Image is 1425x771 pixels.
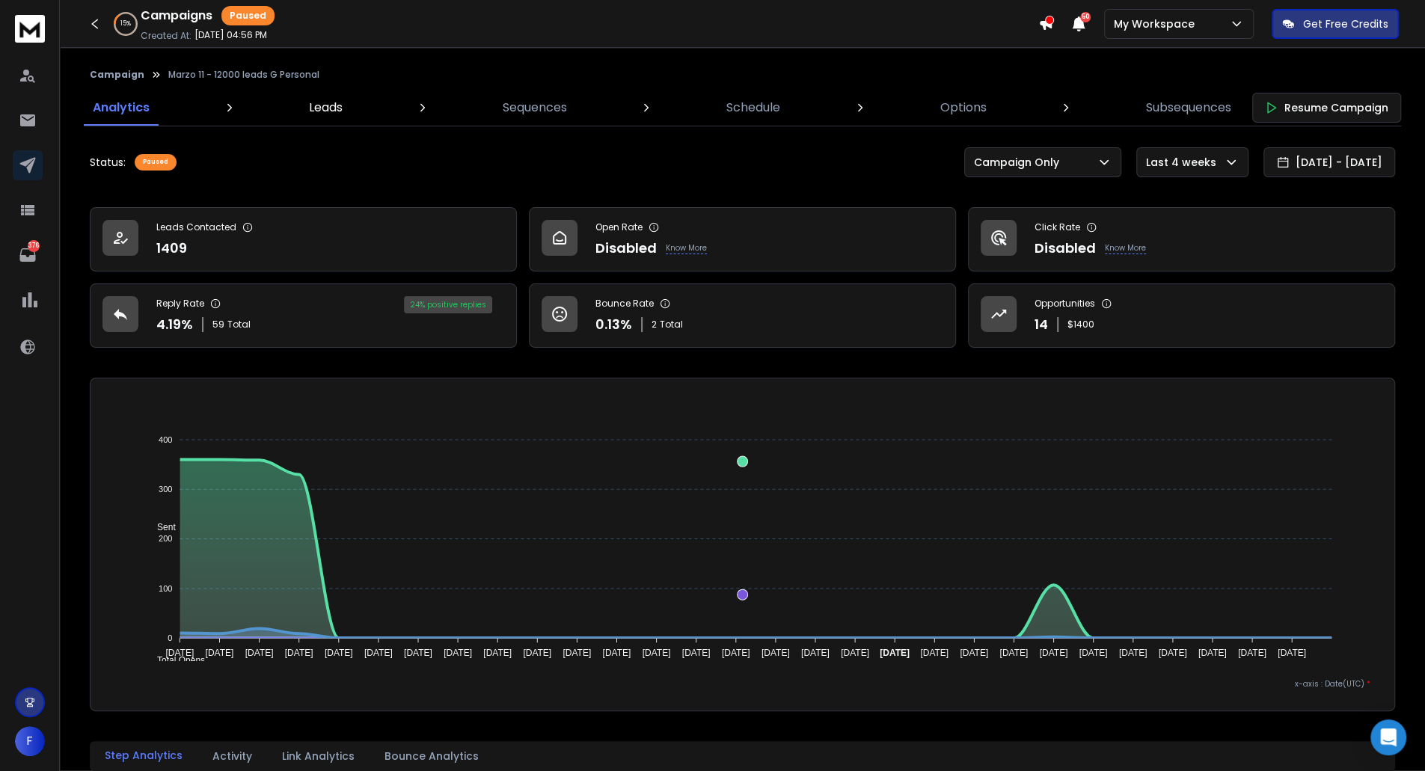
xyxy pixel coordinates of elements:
a: Options [931,90,996,126]
p: Created At: [141,30,191,42]
p: 14 [1035,314,1048,335]
tspan: [DATE] [285,648,313,658]
p: Bounce Rate [595,298,654,310]
tspan: [DATE] [523,648,551,658]
div: Paused [135,154,177,171]
p: Marzo 11 - 12000 leads G Personal [168,69,319,81]
tspan: [DATE] [1119,648,1147,658]
span: Total Opens [146,655,205,666]
span: Sent [146,522,176,532]
p: Disabled [1035,238,1096,259]
tspan: [DATE] [165,648,194,658]
tspan: [DATE] [483,648,512,658]
tspan: [DATE] [1079,648,1108,658]
p: Open Rate [595,221,643,233]
tspan: [DATE] [444,648,472,658]
tspan: [DATE] [880,648,910,658]
div: Paused [221,6,275,25]
span: 59 [212,319,224,331]
tspan: 200 [159,534,172,543]
p: x-axis : Date(UTC) [114,678,1370,689]
p: $ 1400 [1067,319,1094,331]
p: 0.13 % [595,314,632,335]
tspan: [DATE] [206,648,234,658]
p: Leads Contacted [156,221,236,233]
p: Sequences [503,99,567,117]
p: Know More [1105,242,1146,254]
tspan: [DATE] [602,648,631,658]
tspan: [DATE] [1278,648,1306,658]
tspan: [DATE] [563,648,591,658]
tspan: [DATE] [1159,648,1187,658]
p: Analytics [93,99,150,117]
tspan: 400 [159,435,172,444]
a: Leads [300,90,352,126]
p: Status: [90,155,126,170]
a: Click RateDisabledKnow More [968,207,1395,271]
tspan: [DATE] [682,648,711,658]
tspan: [DATE] [999,648,1028,658]
tspan: 100 [159,583,172,592]
a: Subsequences [1137,90,1240,126]
p: Disabled [595,238,657,259]
p: Campaign Only [974,155,1065,170]
p: 4.19 % [156,314,193,335]
tspan: 300 [159,485,172,494]
a: Opportunities14$1400 [968,283,1395,348]
p: Get Free Credits [1303,16,1388,31]
a: Leads Contacted1409 [90,207,517,271]
tspan: [DATE] [1238,648,1266,658]
p: [DATE] 04:56 PM [194,29,267,41]
p: 15 % [120,19,131,28]
tspan: [DATE] [643,648,671,658]
p: Options [940,99,987,117]
tspan: [DATE] [722,648,750,658]
button: Resume Campaign [1252,93,1401,123]
div: 24 % positive replies [404,296,492,313]
p: Know More [666,242,707,254]
tspan: [DATE] [960,648,988,658]
a: Reply Rate4.19%59Total24% positive replies [90,283,517,348]
div: Open Intercom Messenger [1370,719,1406,755]
a: Analytics [84,90,159,126]
span: 2 [652,319,657,331]
a: Open RateDisabledKnow More [529,207,956,271]
p: My Workspace [1114,16,1201,31]
img: logo [15,15,45,43]
p: 376 [28,240,40,252]
a: Sequences [494,90,576,126]
p: Subsequences [1146,99,1231,117]
a: 376 [13,240,43,270]
span: Total [227,319,251,331]
h1: Campaigns [141,7,212,25]
tspan: [DATE] [404,648,432,658]
span: 50 [1080,12,1091,22]
p: Reply Rate [156,298,204,310]
p: Last 4 weeks [1146,155,1222,170]
span: Total [660,319,683,331]
tspan: [DATE] [761,648,790,658]
tspan: [DATE] [841,648,869,658]
button: Get Free Credits [1272,9,1399,39]
tspan: [DATE] [325,648,353,658]
tspan: [DATE] [245,648,274,658]
a: Bounce Rate0.13%2Total [529,283,956,348]
tspan: [DATE] [1039,648,1067,658]
button: F [15,726,45,756]
a: Schedule [717,90,789,126]
tspan: [DATE] [364,648,393,658]
button: [DATE] - [DATE] [1263,147,1395,177]
button: Campaign [90,69,144,81]
p: Click Rate [1035,221,1080,233]
tspan: [DATE] [920,648,949,658]
p: Opportunities [1035,298,1095,310]
p: Schedule [726,99,780,117]
tspan: 0 [168,633,172,642]
p: Leads [309,99,343,117]
p: 1409 [156,238,187,259]
tspan: [DATE] [801,648,830,658]
tspan: [DATE] [1198,648,1227,658]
